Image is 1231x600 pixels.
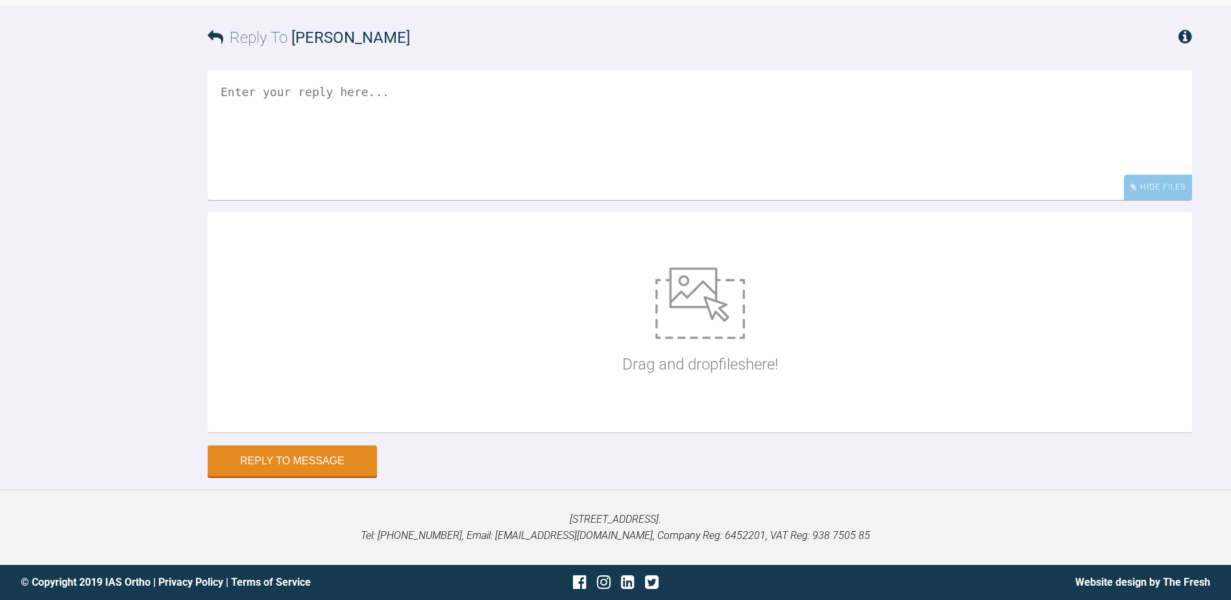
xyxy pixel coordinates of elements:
button: Reply to Message [208,445,377,477]
a: Privacy Policy [158,576,223,588]
span: [PERSON_NAME] [291,29,410,47]
h3: Reply To [208,25,410,50]
p: Drag and drop files here! [622,352,778,377]
a: Terms of Service [231,576,311,588]
div: Hide Files [1124,175,1192,200]
a: Website design by The Fresh [1075,576,1210,588]
div: © Copyright 2019 IAS Ortho | | [21,574,417,591]
p: [STREET_ADDRESS]. Tel: [PHONE_NUMBER], Email: [EMAIL_ADDRESS][DOMAIN_NAME], Company Reg: 6452201,... [21,511,1210,544]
